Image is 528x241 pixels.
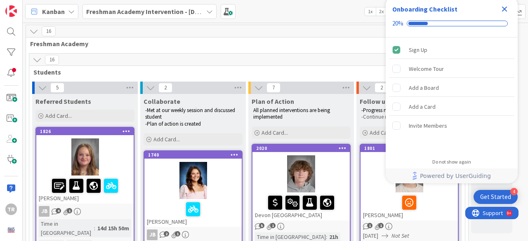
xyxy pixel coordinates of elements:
span: Add Card... [262,129,288,136]
span: Powered by UserGuiding [420,171,491,181]
div: 1740[PERSON_NAME] [144,151,242,227]
div: JB [147,229,158,240]
div: 20% [392,20,403,27]
span: Add Card... [45,112,72,119]
div: 2020 [252,145,350,152]
span: : [94,224,95,233]
div: Sign Up [409,45,427,55]
div: 14d 15h 50m [95,224,131,233]
span: Add Card... [370,129,396,136]
span: Freshman Academy [30,40,458,48]
span: 2 [158,83,172,93]
span: Follow up [360,97,389,105]
span: 16 [42,26,56,36]
div: JB [144,229,242,240]
span: 1x [365,7,376,16]
span: Referred Students [35,97,91,105]
div: 2020Devon [GEOGRAPHIC_DATA] [252,145,350,220]
div: 2020 [256,145,350,151]
span: -Progress monitored and adjusted [361,107,438,114]
div: Onboarding Checklist [392,4,457,14]
div: 1826 [40,129,134,134]
span: 5 [50,83,64,93]
span: [DATE] [363,232,378,240]
a: Powered by UserGuiding [390,168,514,183]
img: Visit kanbanzone.com [5,5,17,17]
div: Get Started [480,193,511,201]
div: 1801[PERSON_NAME] [361,145,458,220]
div: Sign Up is complete. [389,41,514,59]
div: Footer [386,168,518,183]
span: Plan of Action [252,97,294,105]
div: [PERSON_NAME] [144,199,242,227]
div: Checklist progress: 20% [392,20,511,27]
div: Checklist items [386,37,518,153]
div: Welcome Tour [409,64,444,74]
span: 2 [375,83,389,93]
b: Freshman Academy Intervention - [DATE]-[DATE] [86,7,230,16]
span: All planned interventions are being implemented [253,107,331,120]
div: Add a Card [409,102,436,112]
div: 1826[PERSON_NAME] [36,128,134,204]
span: Support [17,1,38,11]
span: -Plan of action is created [145,120,201,127]
span: 1 [378,223,384,228]
i: Not Set [391,232,409,239]
span: Collaborate [144,97,180,105]
div: [PERSON_NAME] [361,192,458,220]
span: 1 [67,208,72,213]
div: TR [5,204,17,215]
div: Time in [GEOGRAPHIC_DATA] [39,219,94,237]
span: -Met at our weekly session and discussed student [145,107,236,120]
div: JB [39,206,49,217]
span: 16 [45,55,59,65]
div: Add a Card is incomplete. [389,98,514,116]
div: Add a Board is incomplete. [389,79,514,97]
img: avatar [5,224,17,236]
div: Do not show again [432,159,471,165]
div: Invite Members [409,121,447,131]
div: Invite Members is incomplete. [389,117,514,135]
span: Students [33,68,455,76]
div: 4 [510,188,518,195]
p: -Continue monitoring [361,114,457,120]
div: 1826 [36,128,134,135]
div: Devon [GEOGRAPHIC_DATA] [252,192,350,220]
div: 1740 [144,151,242,159]
span: 1 [367,223,372,228]
span: 2x [376,7,387,16]
span: Kanban [42,7,65,16]
div: 1801 [364,145,458,151]
div: Close Checklist [498,2,511,16]
div: [PERSON_NAME] [36,175,134,204]
span: 1 [175,231,180,236]
span: 7 [266,83,280,93]
span: 5 [259,223,264,228]
div: Open Get Started checklist, remaining modules: 4 [474,190,518,204]
div: 9+ [42,3,46,10]
div: 1801 [361,145,458,152]
div: Welcome Tour is incomplete. [389,60,514,78]
span: 1 [270,223,276,228]
span: 4 [56,208,61,213]
div: 1740 [148,152,242,158]
span: Add Card... [153,136,180,143]
div: JB [36,206,134,217]
div: Add a Board [409,83,439,93]
span: 2 [164,231,169,236]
